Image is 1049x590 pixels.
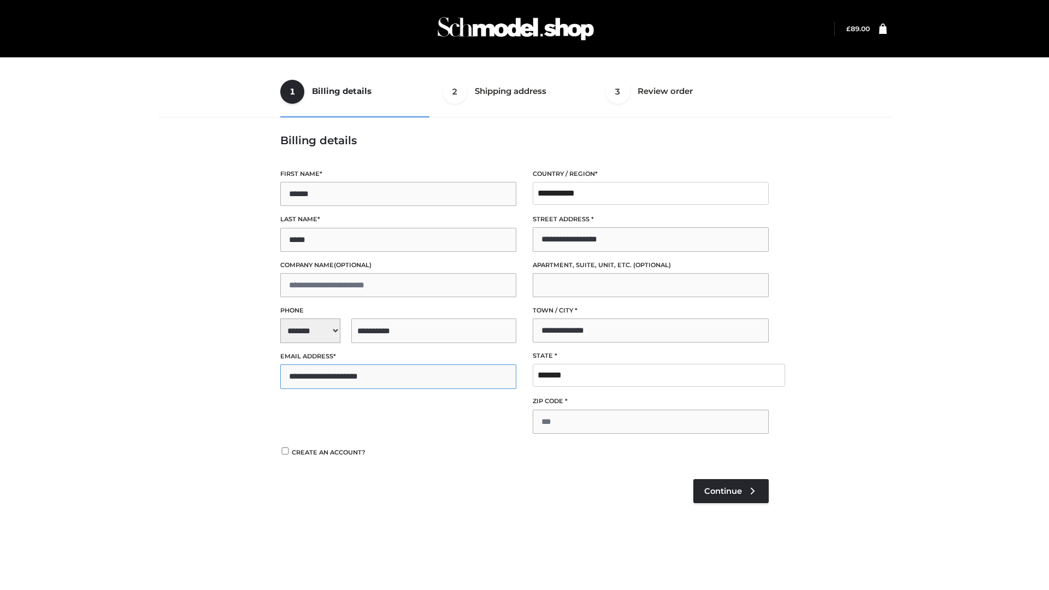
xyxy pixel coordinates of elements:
span: (optional) [633,261,671,269]
label: ZIP Code [533,396,769,406]
label: Email address [280,351,516,362]
label: Town / City [533,305,769,316]
img: Schmodel Admin 964 [434,7,598,50]
span: £ [846,25,851,33]
a: Continue [693,479,769,503]
label: Phone [280,305,516,316]
label: First name [280,169,516,179]
input: Create an account? [280,447,290,455]
span: Create an account? [292,449,366,456]
a: £89.00 [846,25,870,33]
bdi: 89.00 [846,25,870,33]
span: (optional) [334,261,372,269]
label: Company name [280,260,516,270]
h3: Billing details [280,134,769,147]
label: State [533,351,769,361]
span: Continue [704,486,742,496]
label: Country / Region [533,169,769,179]
label: Street address [533,214,769,225]
label: Last name [280,214,516,225]
label: Apartment, suite, unit, etc. [533,260,769,270]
